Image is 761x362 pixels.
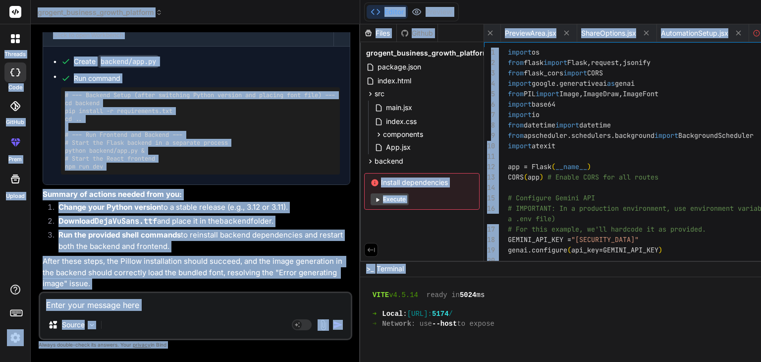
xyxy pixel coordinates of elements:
[581,28,636,38] span: ShareOptions.jsx
[508,58,524,67] span: from
[484,99,495,110] div: 6
[484,193,495,203] div: 15
[333,320,343,330] img: icon
[397,28,437,38] div: Github
[484,255,495,266] div: 20
[408,5,456,19] button: Preview
[484,78,495,89] div: 4
[555,162,587,171] span: __name__
[547,173,658,181] span: # Enable CORS for all routes
[508,235,571,244] span: GEMINI_API_KEY =
[8,83,22,92] label: code
[587,162,591,171] span: )
[536,89,559,98] span: import
[484,203,495,214] div: 16
[544,58,567,67] span: import
[567,58,587,67] span: Flask
[508,141,532,150] span: import
[484,120,495,130] div: 8
[508,162,551,171] span: app = Flask
[385,141,412,153] span: App.jsx
[540,173,544,181] span: )
[88,321,96,329] img: Pick Models
[508,173,524,181] span: CORS
[532,100,555,109] span: base64
[457,319,494,329] span: to expose
[583,89,619,98] span: ImageDraw
[532,48,540,57] span: os
[62,320,85,330] p: Source
[619,89,623,98] span: ,
[403,309,407,319] span: :
[43,256,350,290] p: After these steps, the Pillow installation should succeed, and the image generation in the backen...
[477,291,485,300] span: ms
[385,116,418,127] span: index.css
[484,182,495,193] div: 14
[524,121,555,129] span: datetime
[508,100,532,109] span: import
[43,189,182,199] strong: Summary of actions needed from you:
[373,319,374,329] span: ➜
[360,28,396,38] div: Files
[74,73,340,83] span: Run command
[449,309,453,319] span: /
[484,68,495,78] div: 3
[661,28,728,38] span: AutomationSetup.jsx
[623,58,651,67] span: jsonify
[528,173,540,181] span: app
[654,131,678,140] span: import
[484,141,495,151] div: 10
[559,89,579,98] span: Image
[524,131,654,140] span: apscheduler.schedulers.background
[460,291,477,300] span: 5024
[38,7,163,17] span: grogent_business_growth_platform
[53,31,324,39] div: Click to open Workbench
[377,61,422,73] span: package.json
[508,131,524,140] span: from
[524,173,528,181] span: (
[571,235,639,244] span: "[SECURITY_DATA]"
[508,68,524,77] span: from
[383,129,423,139] span: components
[367,5,408,19] button: Editor
[508,225,706,234] span: # For this example, we'll hardcode it as provided.
[615,79,635,88] span: genai
[623,89,658,98] span: ImageFont
[58,230,181,240] strong: Run the provided shell commands
[366,264,374,274] span: >_
[377,264,404,274] span: Terminal
[484,151,495,162] div: 11
[484,245,495,255] div: 19
[389,291,418,300] span: v4.5.14
[508,79,532,88] span: import
[4,50,26,59] label: threads
[508,193,595,202] span: # Configure Gemini API
[555,121,579,129] span: import
[484,110,495,120] div: 7
[524,68,563,77] span: flask_cors
[371,193,409,205] button: Execute
[484,235,495,245] div: 18
[432,319,457,329] span: --host
[567,245,571,254] span: (
[58,216,157,226] strong: Download
[51,230,350,252] li: to reinstall backend dependencies and restart both the backend and frontend.
[98,55,159,68] code: backend/app.py
[382,309,403,319] span: Local
[508,89,524,98] span: from
[58,202,161,212] strong: Change your Python version
[505,28,556,38] span: PreviewArea.jsx
[508,48,532,57] span: import
[8,155,22,164] label: prem
[579,89,583,98] span: ,
[591,58,619,67] span: request
[571,245,658,254] span: api_key=GEMINI_API_KEY
[411,319,432,329] span: : use
[318,319,329,331] img: attachment
[551,162,555,171] span: (
[39,340,352,350] p: Always double-check its answers. Your in Bind
[6,192,25,200] label: Upload
[375,156,403,166] span: backend
[6,118,24,126] label: GitHub
[484,172,495,182] div: 13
